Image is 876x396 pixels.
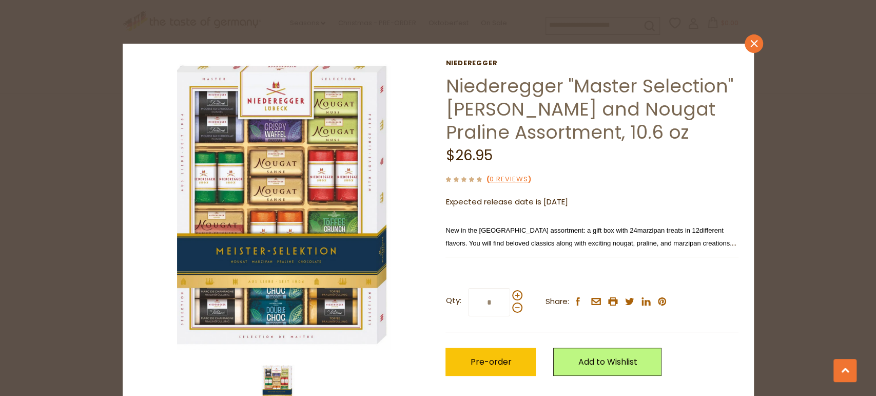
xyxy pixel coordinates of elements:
a: 0 Reviews [490,174,528,185]
a: Niederegger [445,59,738,67]
img: Niederegger "Master Selection" Marzipan and Nougat Praline Assortment, 10.6 oz [138,59,431,352]
span: marzipan treats in 12 [637,227,699,234]
input: Qty: [468,288,510,316]
a: Add to Wishlist [553,348,661,376]
span: ( ) [486,174,531,184]
span: $26.95 [445,145,492,165]
span: Pre-order [470,356,511,368]
span: New in the [GEOGRAPHIC_DATA] assortment: a gift box with 24 [445,227,637,234]
span: Share: [545,295,569,308]
strong: Qty: [445,294,461,307]
p: Expected release date is [DATE] [445,196,738,209]
a: Niederegger "Master Selection" [PERSON_NAME] and Nougat Praline Assortment, 10.6 oz [445,73,733,145]
button: Pre-order [445,348,536,376]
